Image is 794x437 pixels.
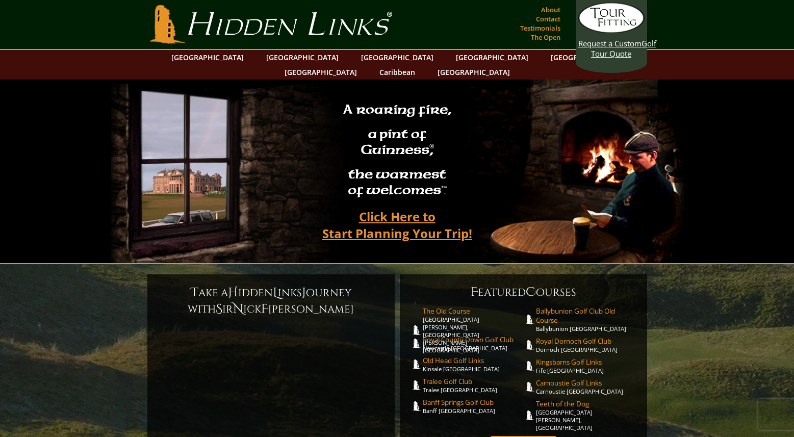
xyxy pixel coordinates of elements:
span: Tralee Golf Club [423,377,524,386]
a: Carnoustie Golf LinksCarnoustie [GEOGRAPHIC_DATA] [536,378,637,395]
span: Royal Dornoch Golf Club [536,337,637,346]
a: [GEOGRAPHIC_DATA] [432,65,515,80]
span: Carnoustie Golf Links [536,378,637,388]
a: Royal County Down Golf ClubNewcastle [GEOGRAPHIC_DATA] [423,335,524,352]
span: S [216,301,222,317]
a: Banff Springs Golf ClubBanff [GEOGRAPHIC_DATA] [423,398,524,415]
a: Old Head Golf LinksKinsale [GEOGRAPHIC_DATA] [423,356,524,373]
a: [GEOGRAPHIC_DATA] [166,50,249,65]
span: F [261,301,268,317]
span: Request a Custom [578,38,642,48]
span: Royal County Down Golf Club [423,335,524,344]
a: [GEOGRAPHIC_DATA] [451,50,533,65]
span: Teeth of the Dog [536,399,637,408]
a: [GEOGRAPHIC_DATA] [279,65,362,80]
h6: ake a idden inks ourney with ir ick [PERSON_NAME] [158,285,385,317]
a: The Old Course[GEOGRAPHIC_DATA][PERSON_NAME], [GEOGRAPHIC_DATA][PERSON_NAME] [GEOGRAPHIC_DATA] [423,306,524,354]
span: Banff Springs Golf Club [423,398,524,407]
a: Click Here toStart Planning Your Trip! [312,204,482,245]
span: Old Head Golf Links [423,356,524,365]
a: Kingsbarns Golf LinksFife [GEOGRAPHIC_DATA] [536,357,637,374]
span: T [191,285,198,301]
a: Contact [533,12,563,26]
a: Caribbean [374,65,420,80]
span: N [233,301,243,317]
span: Kingsbarns Golf Links [536,357,637,367]
span: C [526,284,536,300]
a: Testimonials [518,21,563,35]
a: [GEOGRAPHIC_DATA] [261,50,344,65]
span: J [302,285,306,301]
a: Teeth of the Dog[GEOGRAPHIC_DATA][PERSON_NAME], [GEOGRAPHIC_DATA] [536,399,637,431]
a: [GEOGRAPHIC_DATA] [356,50,439,65]
a: Royal Dornoch Golf ClubDornoch [GEOGRAPHIC_DATA] [536,337,637,353]
span: H [228,285,238,301]
h2: A roaring fire, a pint of Guinness , the warmest of welcomes™. [337,97,458,204]
a: Request a CustomGolf Tour Quote [578,3,645,59]
a: The Open [528,30,563,44]
span: The Old Course [423,306,524,316]
a: [GEOGRAPHIC_DATA] [546,50,628,65]
h6: eatured ourses [410,284,637,300]
span: F [471,284,478,300]
a: Ballybunion Golf Club Old CourseBallybunion [GEOGRAPHIC_DATA] [536,306,637,332]
a: Tralee Golf ClubTralee [GEOGRAPHIC_DATA] [423,377,524,394]
span: Ballybunion Golf Club Old Course [536,306,637,325]
a: About [539,3,563,17]
span: L [273,285,278,301]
